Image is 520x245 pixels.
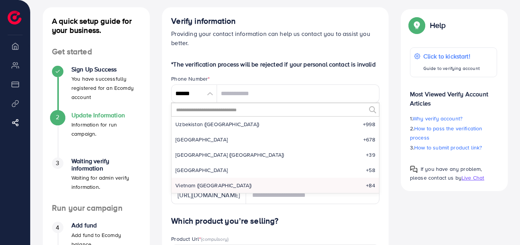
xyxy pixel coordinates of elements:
span: [GEOGRAPHIC_DATA] [175,136,228,143]
h4: Run your campaign [43,203,150,213]
h4: Add fund [71,222,141,229]
img: logo [8,11,21,24]
p: Help [430,21,446,30]
p: *The verification process will be rejected if your personal contact is invalid [171,60,379,69]
span: (compulsory) [201,235,228,242]
div: [URL][DOMAIN_NAME] [171,186,246,204]
h4: Update Information [71,112,141,119]
span: [GEOGRAPHIC_DATA] ([GEOGRAPHIC_DATA]) [175,151,284,159]
label: Phone Number [171,75,210,83]
span: Uzbekistan ([GEOGRAPHIC_DATA]) [175,120,259,128]
span: +998 [363,120,375,128]
span: Live Chat [462,174,484,182]
span: If you have any problem, please contact us by [410,165,482,182]
p: Waiting for admin verify information. [71,173,141,191]
p: Most Viewed Verify Account Articles [410,83,497,108]
p: Click to kickstart! [423,52,480,61]
li: Sign Up Success [43,66,150,112]
p: 3. [410,143,497,152]
img: Popup guide [410,165,418,173]
span: How to submit product link? [414,144,482,151]
p: You have successfully registered for an Ecomdy account [71,74,141,102]
span: 4 [56,223,59,232]
span: Why verify account? [413,115,462,122]
label: Product Url [171,235,228,243]
span: [GEOGRAPHIC_DATA] [175,166,228,174]
h4: A quick setup guide for your business. [43,16,150,35]
h4: Get started [43,47,150,57]
h4: Sign Up Success [71,66,141,73]
span: +39 [366,151,375,159]
p: Information for run campaign. [71,120,141,138]
p: 1. [410,114,497,123]
h4: Which product you’re selling? [171,216,379,226]
p: Providing your contact information can help us contact you to assist you better. [171,29,379,47]
span: +84 [366,182,375,189]
h4: Waiting verify information [71,157,141,172]
h4: Verify information [171,16,379,26]
span: Vietnam ([GEOGRAPHIC_DATA]) [175,182,251,189]
span: 2 [56,113,59,122]
p: 2. [410,124,497,142]
li: Waiting verify information [43,157,150,203]
span: How to pass the verification process [410,125,483,141]
span: +58 [366,166,375,174]
span: 3 [56,159,59,167]
li: Update Information [43,112,150,157]
span: +678 [363,136,375,143]
img: Popup guide [410,18,424,32]
p: Guide to verifying account [423,64,480,73]
iframe: Chat [488,211,514,239]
